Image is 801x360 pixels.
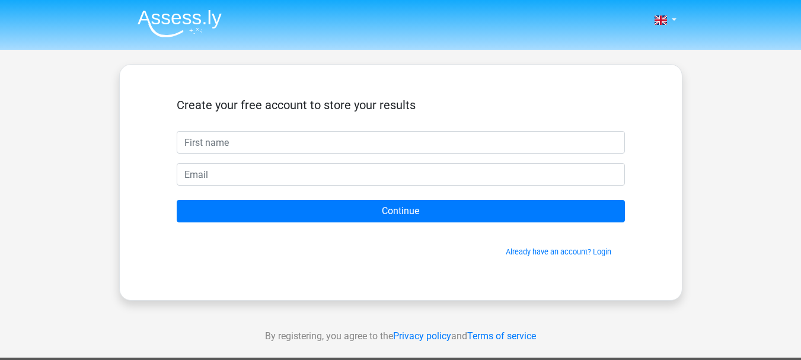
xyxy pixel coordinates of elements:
[177,163,625,186] input: Email
[393,330,451,342] a: Privacy policy
[177,98,625,112] h5: Create your free account to store your results
[506,247,611,256] a: Already have an account? Login
[138,9,222,37] img: Assessly
[467,330,536,342] a: Terms of service
[177,200,625,222] input: Continue
[177,131,625,154] input: First name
